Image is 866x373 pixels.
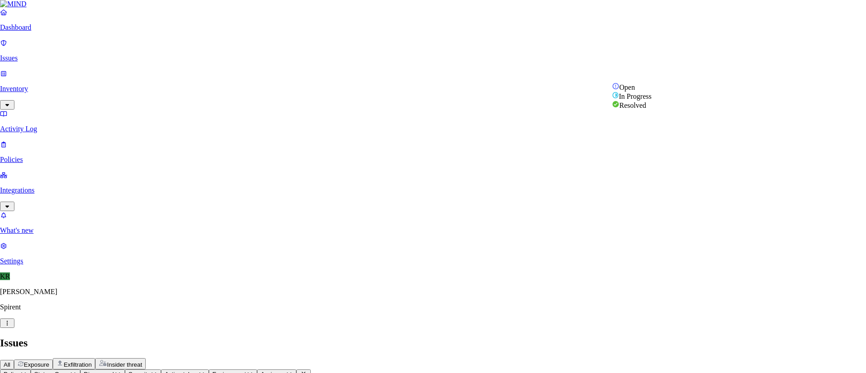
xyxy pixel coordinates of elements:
span: Resolved [619,101,646,109]
span: Open [619,83,635,91]
span: In Progress [619,92,651,100]
img: status-resolved [612,101,619,108]
img: status-open [612,83,619,90]
img: status-in-progress [612,92,619,99]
